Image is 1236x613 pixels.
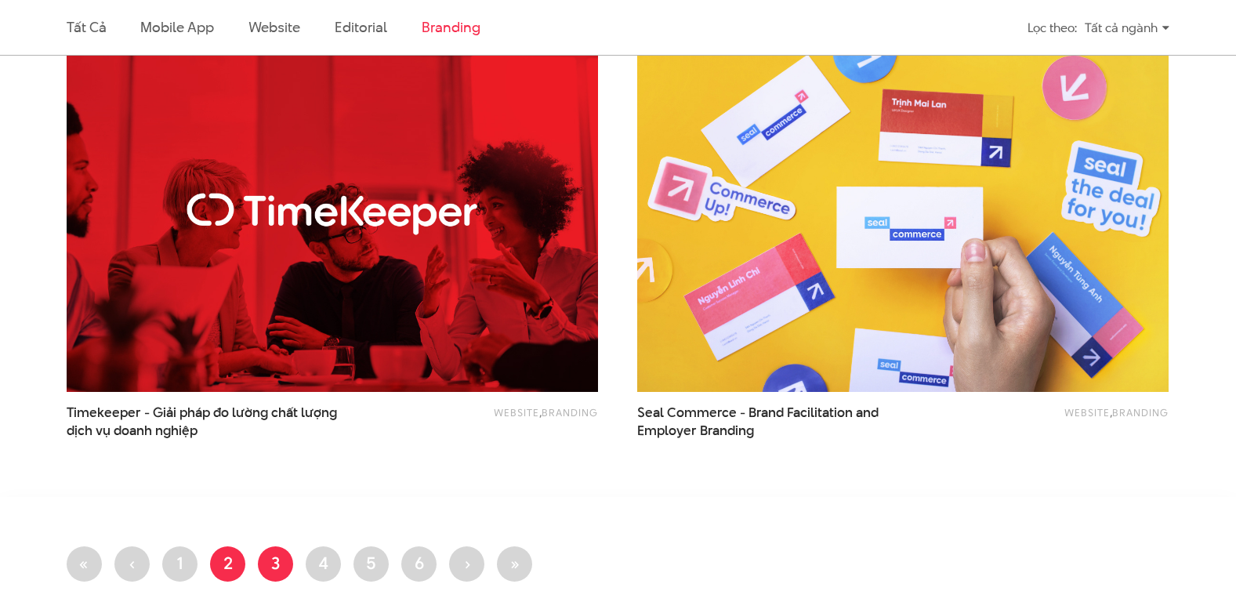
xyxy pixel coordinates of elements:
[637,404,930,440] span: Seal Commerce - Brand Facilitation and
[422,17,480,37] a: Branding
[956,404,1169,432] div: ,
[79,551,89,575] span: «
[637,422,754,440] span: Employer Branding
[386,404,598,432] div: ,
[129,551,136,575] span: ‹
[494,405,539,419] a: Website
[1085,14,1169,42] div: Tất cả ngành
[401,546,437,582] a: 6
[162,546,198,582] a: 1
[1028,14,1077,42] div: Lọc theo:
[248,17,300,37] a: Website
[67,404,359,440] span: Timekeeper - Giải pháp đo lường chất lượng
[335,17,387,37] a: Editorial
[509,551,520,575] span: »
[67,422,198,440] span: dịch vụ doanh nghiệp
[1112,405,1169,419] a: Branding
[258,546,293,582] a: 3
[542,405,598,419] a: Branding
[464,551,470,575] span: ›
[140,17,213,37] a: Mobile app
[353,546,389,582] a: 5
[637,36,1169,392] img: Rebranding SEAL ECOM Shopify
[67,36,598,392] img: Timekeeper - Giải pháp đo lường chất lượng dịch vu
[67,404,359,440] a: Timekeeper - Giải pháp đo lường chất lượngdịch vụ doanh nghiệp
[1064,405,1110,419] a: Website
[67,17,106,37] a: Tất cả
[306,546,341,582] a: 4
[637,404,930,440] a: Seal Commerce - Brand Facilitation andEmployer Branding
